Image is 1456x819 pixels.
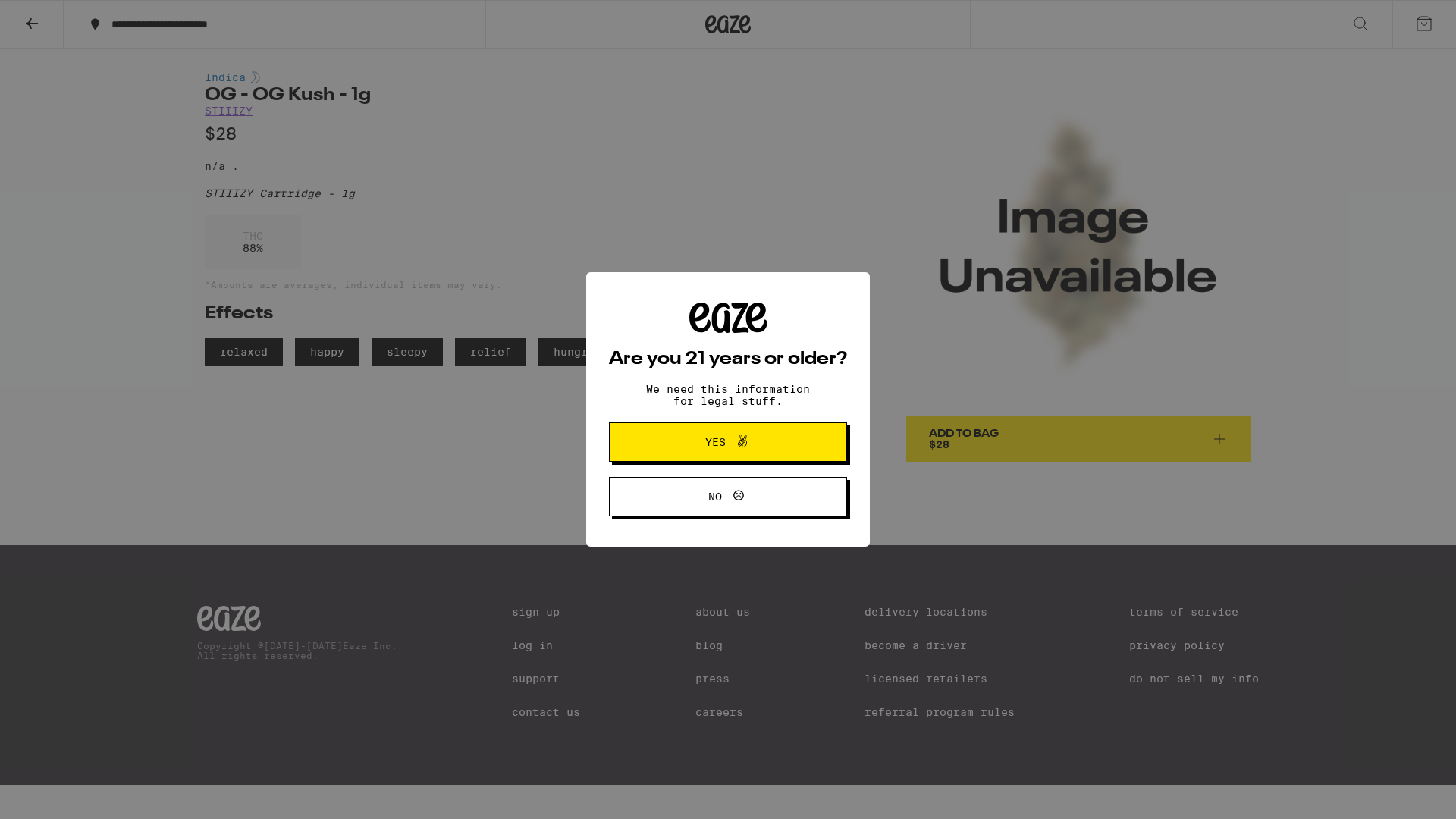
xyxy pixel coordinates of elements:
[609,477,847,516] button: No
[609,422,847,462] button: Yes
[708,491,722,502] span: No
[633,383,823,407] p: We need this information for legal stuff.
[609,350,847,369] h2: Are you 21 years or older?
[705,437,726,447] span: Yes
